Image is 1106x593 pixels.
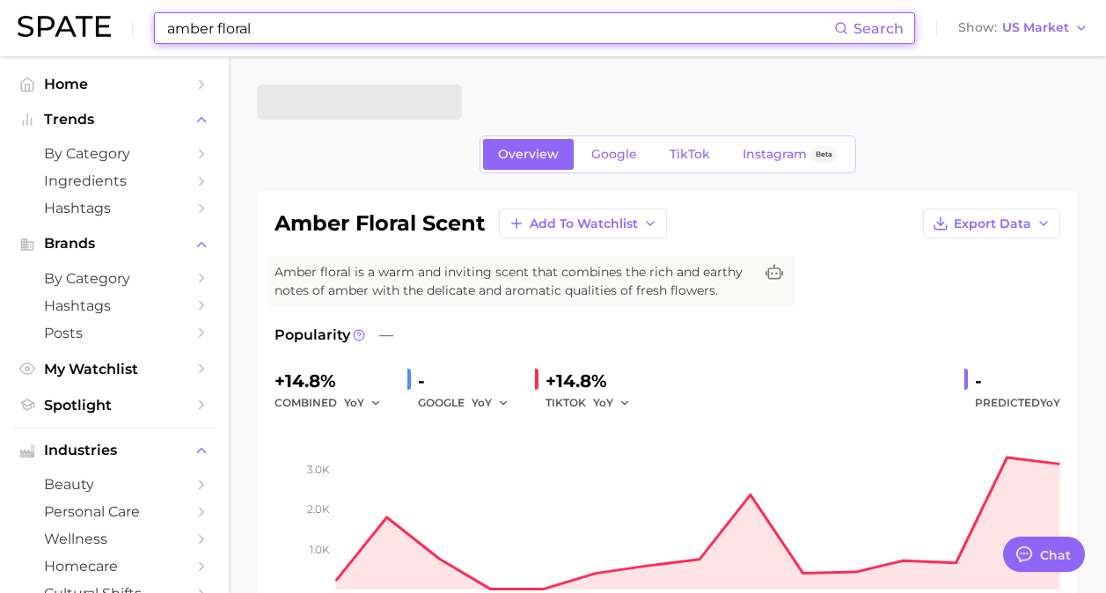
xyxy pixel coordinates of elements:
span: YoY [344,395,364,410]
span: Instagram [743,147,807,162]
span: Posts [44,325,185,341]
span: My Watchlist [44,361,185,377]
span: — [379,325,393,346]
a: Ingredients [14,167,215,194]
span: Amber floral is a warm and inviting scent that combines the rich and earthy notes of amber with t... [275,263,753,300]
a: homecare [14,553,215,580]
span: Trends [44,112,185,128]
span: TikTok [670,147,710,162]
span: YoY [593,395,613,410]
a: personal care [14,498,215,525]
button: Trends [14,106,215,133]
span: Beta [816,147,832,162]
span: Show [958,23,997,33]
span: Overview [498,147,559,162]
span: YoY [1040,396,1060,409]
span: US Market [1002,23,1069,33]
button: Industries [14,437,215,464]
img: SPATE [18,16,111,37]
button: Add to Watchlist [499,209,667,238]
a: by Category [14,265,215,292]
span: by Category [44,270,185,287]
a: Posts [14,319,215,347]
h1: amber floral scent [275,213,485,234]
div: TIKTOK [546,392,642,414]
span: wellness [44,531,185,547]
a: wellness [14,525,215,553]
button: ShowUS Market [954,17,1093,40]
a: Home [14,70,215,98]
button: YoY [344,392,382,414]
span: homecare [44,558,185,575]
button: Export Data [923,209,1060,238]
span: Ingredients [44,172,185,189]
button: YoY [593,392,631,414]
span: Spotlight [44,397,185,414]
a: beauty [14,471,215,498]
div: +14.8% [275,367,393,395]
div: - [418,367,521,395]
span: Hashtags [44,200,185,216]
span: Google [591,147,637,162]
a: Overview [483,139,574,170]
span: Add to Watchlist [530,216,638,231]
span: Export Data [954,216,1031,231]
span: Search [853,20,904,37]
div: - [975,367,1060,395]
button: YoY [472,392,509,414]
div: combined [275,392,393,414]
div: +14.8% [546,367,642,395]
a: My Watchlist [14,355,215,383]
span: Hashtags [44,297,185,314]
span: by Category [44,145,185,162]
a: InstagramBeta [728,139,853,170]
span: Predicted [975,392,1060,414]
input: Search here for a brand, industry, or ingredient [165,13,834,43]
a: TikTok [655,139,725,170]
span: Brands [44,236,185,252]
button: Brands [14,231,215,257]
span: beauty [44,476,185,493]
a: Hashtags [14,194,215,222]
span: YoY [472,395,492,410]
div: GOOGLE [418,392,521,414]
a: Spotlight [14,392,215,419]
span: Industries [44,443,185,458]
span: personal care [44,503,185,520]
a: Hashtags [14,292,215,319]
span: Home [44,76,185,92]
a: Google [576,139,652,170]
a: by Category [14,140,215,167]
span: Popularity [275,325,350,346]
